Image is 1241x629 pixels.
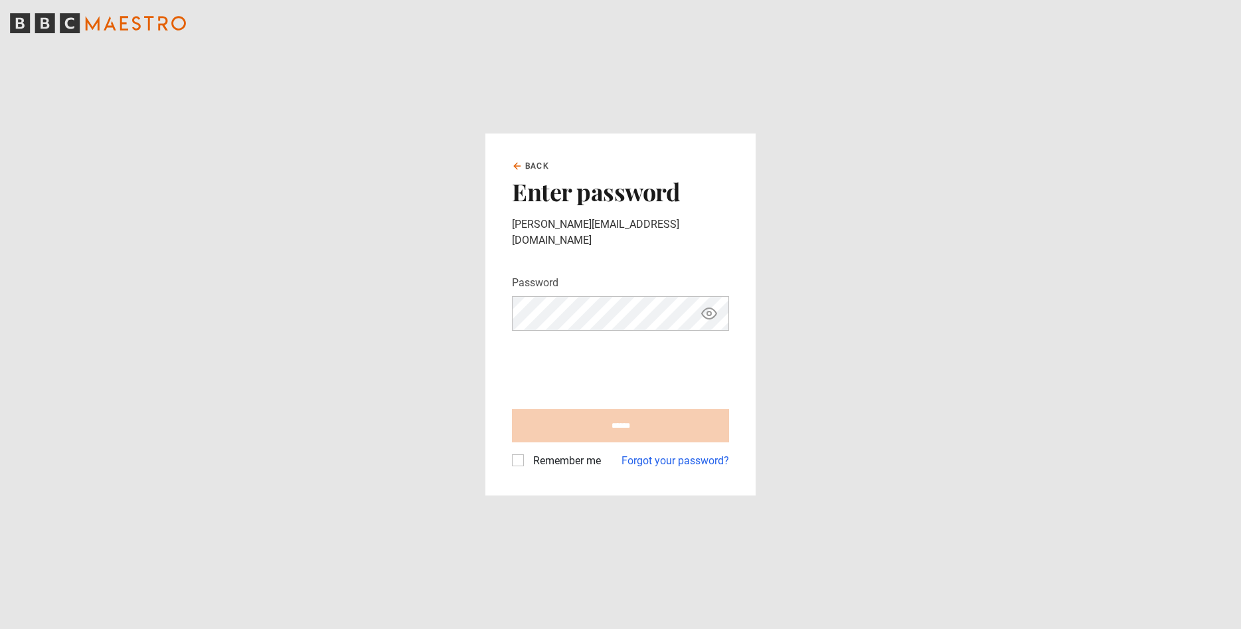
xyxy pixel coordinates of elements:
button: Show password [698,302,720,325]
a: Forgot your password? [621,453,729,469]
h2: Enter password [512,177,729,205]
label: Password [512,275,558,291]
label: Remember me [528,453,601,469]
svg: BBC Maestro [10,13,186,33]
span: Back [525,160,549,172]
iframe: reCAPTCHA [512,341,714,393]
a: Back [512,160,549,172]
p: [PERSON_NAME][EMAIL_ADDRESS][DOMAIN_NAME] [512,217,729,248]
